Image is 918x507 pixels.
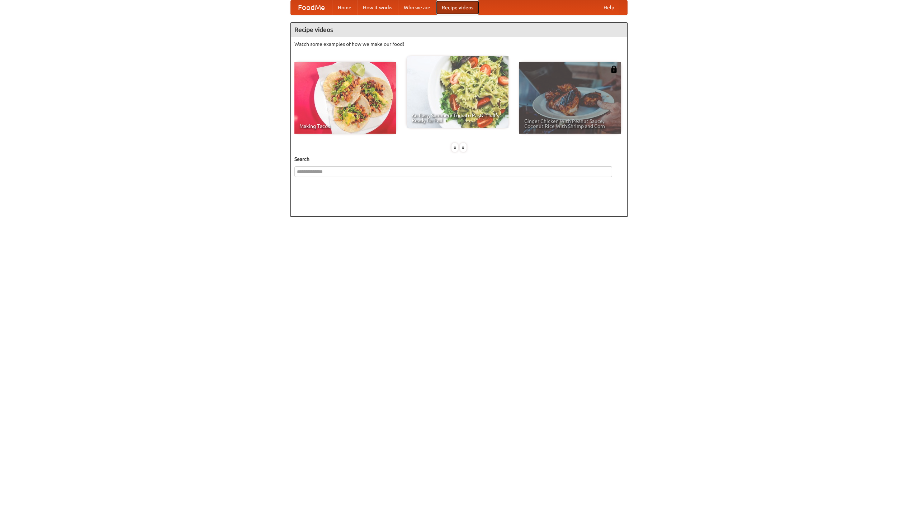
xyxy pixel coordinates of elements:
a: FoodMe [291,0,332,15]
a: Help [598,0,620,15]
img: 483408.png [610,66,617,73]
p: Watch some examples of how we make our food! [294,40,624,48]
a: Home [332,0,357,15]
a: Recipe videos [436,0,479,15]
a: An Easy, Summery Tomato Pasta That's Ready for Fall [407,56,508,128]
h5: Search [294,156,624,163]
div: » [460,143,467,152]
a: Making Tacos [294,62,396,134]
div: « [451,143,458,152]
a: How it works [357,0,398,15]
span: Making Tacos [299,124,391,129]
h4: Recipe videos [291,23,627,37]
a: Who we are [398,0,436,15]
span: An Easy, Summery Tomato Pasta That's Ready for Fall [412,113,503,123]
